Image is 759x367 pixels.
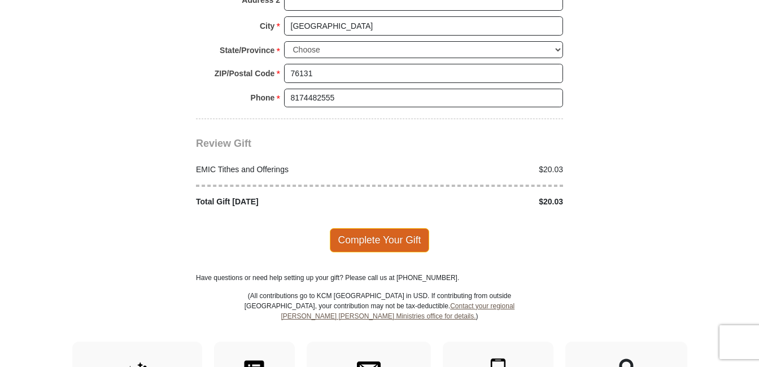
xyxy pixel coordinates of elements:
strong: ZIP/Postal Code [215,65,275,81]
div: $20.03 [380,196,569,208]
span: Review Gift [196,138,251,149]
div: Total Gift [DATE] [190,196,380,208]
p: (All contributions go to KCM [GEOGRAPHIC_DATA] in USD. If contributing from outside [GEOGRAPHIC_D... [244,291,515,342]
strong: State/Province [220,42,274,58]
p: Have questions or need help setting up your gift? Please call us at [PHONE_NUMBER]. [196,273,563,283]
div: EMIC Tithes and Offerings [190,164,380,176]
span: Complete Your Gift [330,228,430,252]
strong: Phone [251,90,275,106]
div: $20.03 [380,164,569,176]
strong: City [260,18,274,34]
a: Contact your regional [PERSON_NAME] [PERSON_NAME] Ministries office for details. [281,302,514,320]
